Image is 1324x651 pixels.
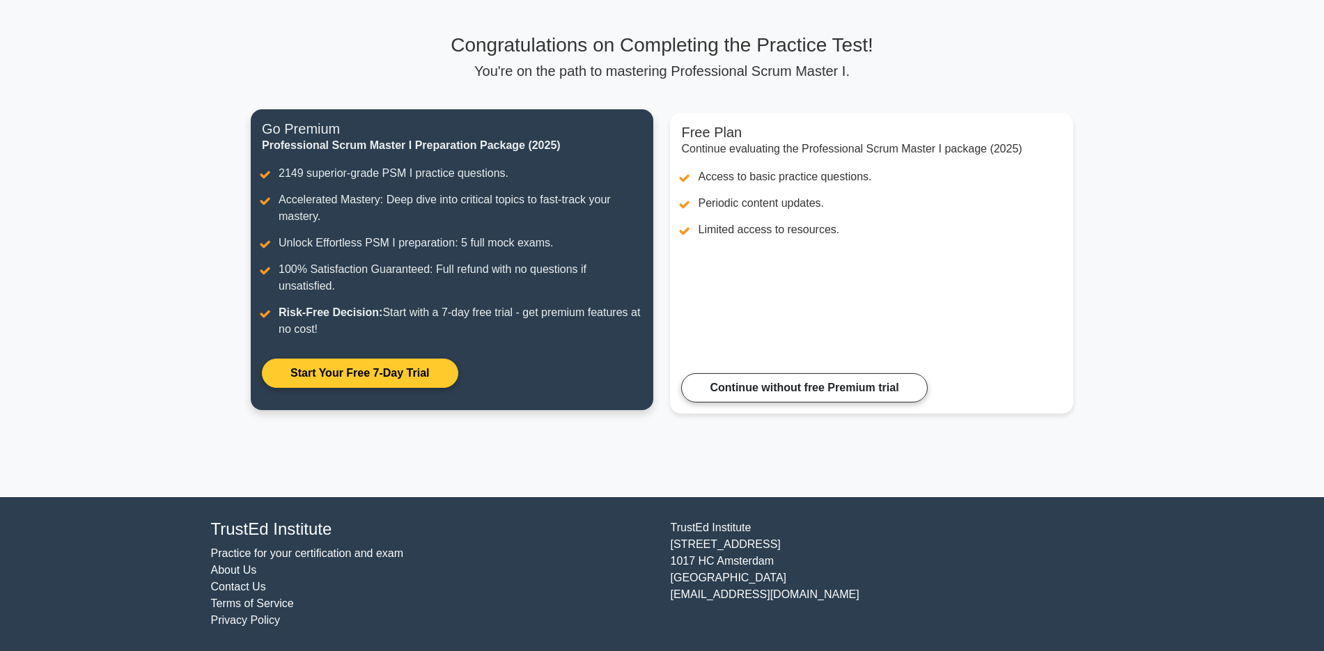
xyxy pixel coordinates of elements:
[251,33,1073,57] h3: Congratulations on Completing the Practice Test!
[662,519,1122,629] div: TrustEd Institute [STREET_ADDRESS] 1017 HC Amsterdam [GEOGRAPHIC_DATA] [EMAIL_ADDRESS][DOMAIN_NAME]
[211,519,654,540] h4: TrustEd Institute
[211,547,404,559] a: Practice for your certification and exam
[211,581,266,593] a: Contact Us
[251,63,1073,79] p: You're on the path to mastering Professional Scrum Master I.
[211,597,294,609] a: Terms of Service
[681,373,927,402] a: Continue without free Premium trial
[262,359,458,388] a: Start Your Free 7-Day Trial
[211,614,281,626] a: Privacy Policy
[211,564,257,576] a: About Us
